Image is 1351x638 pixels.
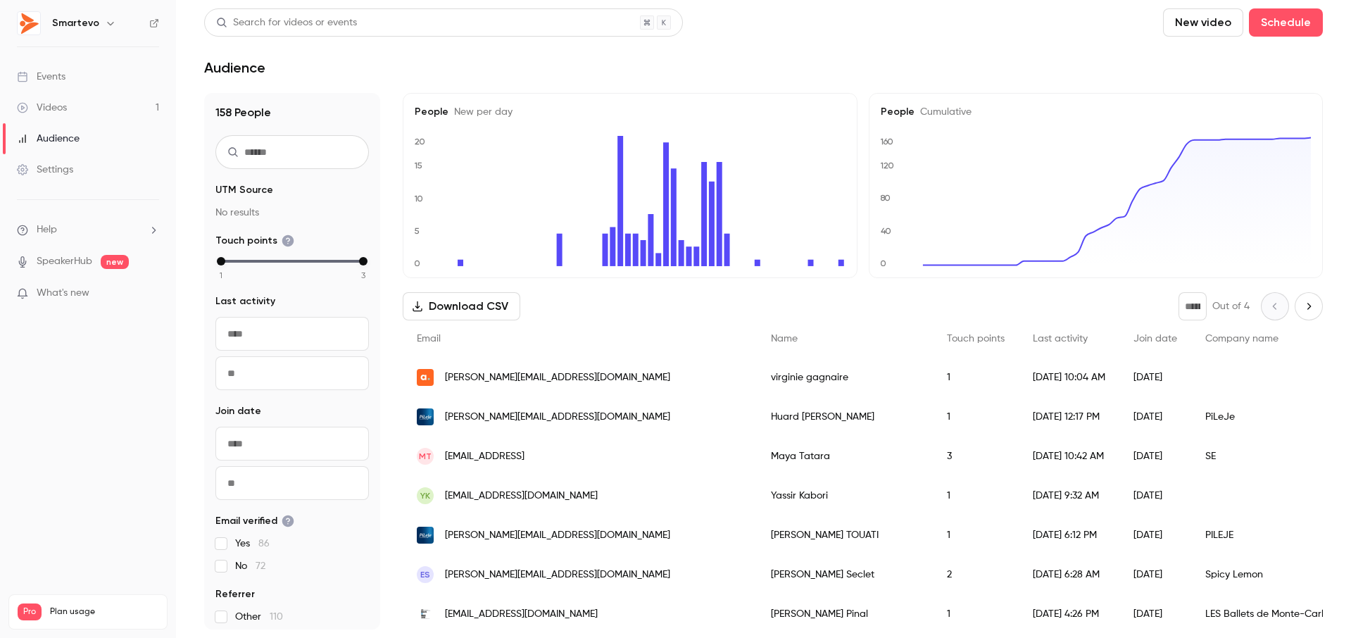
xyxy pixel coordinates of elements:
h5: People [415,105,846,119]
span: Yes [235,537,270,551]
button: Schedule [1249,8,1323,37]
span: Plan usage [50,606,158,618]
span: Referrer [215,587,255,601]
span: 3 [361,269,365,282]
div: [DATE] 6:12 PM [1019,515,1119,555]
div: Yassir Kabori [757,476,933,515]
span: YK [420,489,430,502]
span: [PERSON_NAME][EMAIL_ADDRESS][DOMAIN_NAME] [445,568,670,582]
div: Settings [17,163,73,177]
div: [DATE] 9:32 AM [1019,476,1119,515]
li: help-dropdown-opener [17,223,159,237]
button: Download CSV [403,292,520,320]
span: UTM Source [215,183,273,197]
div: Maya Tatara [757,437,933,476]
text: 160 [880,137,893,146]
span: No [235,559,265,573]
div: [DATE] [1119,397,1191,437]
div: 1 [933,594,1019,634]
span: Touch points [947,334,1005,344]
h1: Audience [204,59,265,76]
div: max [359,257,367,265]
span: MT [419,450,432,463]
div: min [217,257,225,265]
div: [DATE] 4:26 PM [1019,594,1119,634]
text: 120 [880,161,894,170]
div: [DATE] 12:17 PM [1019,397,1119,437]
text: 5 [414,226,420,236]
span: 1 [220,269,222,282]
div: Huard [PERSON_NAME] [757,397,933,437]
span: Email verified [215,514,294,528]
div: virginie gagnaire [757,358,933,397]
text: 0 [414,258,420,268]
span: New per day [448,107,513,117]
text: 20 [415,137,425,146]
span: Last activity [215,294,275,308]
div: Videos [17,101,67,115]
div: [DATE] [1119,358,1191,397]
span: [PERSON_NAME][EMAIL_ADDRESS][DOMAIN_NAME] [445,410,670,425]
a: SpeakerHub [37,254,92,269]
span: Cumulative [915,107,972,117]
span: Other [235,610,283,624]
img: Smartevo [18,12,40,35]
span: Email [417,334,441,344]
h6: Smartevo [52,16,99,30]
span: ES [420,568,430,581]
div: [PERSON_NAME] TOUATI [757,515,933,555]
span: Pro [18,603,42,620]
div: [DATE] 6:28 AM [1019,555,1119,594]
div: [DATE] [1119,515,1191,555]
p: No results [215,206,369,220]
div: 1 [933,397,1019,437]
text: 10 [414,194,423,204]
h5: People [881,105,1312,119]
span: What's new [37,286,89,301]
button: New video [1163,8,1243,37]
p: Out of 4 [1212,299,1250,313]
span: Touch points [215,234,294,248]
button: Next page [1295,292,1323,320]
span: [PERSON_NAME][EMAIL_ADDRESS][DOMAIN_NAME] [445,370,670,385]
img: balletsdemontecarlo.com [417,606,434,623]
span: Join date [1133,334,1177,344]
text: 80 [880,194,891,204]
span: Name [771,334,798,344]
div: Search for videos or events [216,15,357,30]
div: [DATE] 10:42 AM [1019,437,1119,476]
div: [DATE] [1119,555,1191,594]
span: [PERSON_NAME][EMAIL_ADDRESS][DOMAIN_NAME] [445,528,670,543]
span: 86 [258,539,270,549]
div: 1 [933,476,1019,515]
span: [EMAIL_ADDRESS] [445,449,524,464]
h1: 158 People [215,104,369,121]
img: pileje.com [417,408,434,425]
text: 0 [880,258,886,268]
div: 3 [933,437,1019,476]
span: [EMAIL_ADDRESS][DOMAIN_NAME] [445,489,598,503]
span: Join date [215,404,261,418]
img: pileje.com [417,527,434,544]
div: [PERSON_NAME] Seclet [757,555,933,594]
span: Last activity [1033,334,1088,344]
div: [DATE] [1119,594,1191,634]
span: Help [37,223,57,237]
div: [DATE] [1119,437,1191,476]
span: new [101,255,129,269]
span: Company name [1205,334,1278,344]
div: [DATE] [1119,476,1191,515]
span: 110 [270,612,283,622]
div: [PERSON_NAME] Pinal [757,594,933,634]
img: alteriade.fr [417,369,434,386]
div: 1 [933,515,1019,555]
div: Events [17,70,65,84]
text: 40 [881,226,891,236]
div: [DATE] 10:04 AM [1019,358,1119,397]
div: 1 [933,358,1019,397]
div: Audience [17,132,80,146]
span: 72 [256,561,265,571]
text: 15 [414,161,422,170]
div: 2 [933,555,1019,594]
span: [EMAIL_ADDRESS][DOMAIN_NAME] [445,607,598,622]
